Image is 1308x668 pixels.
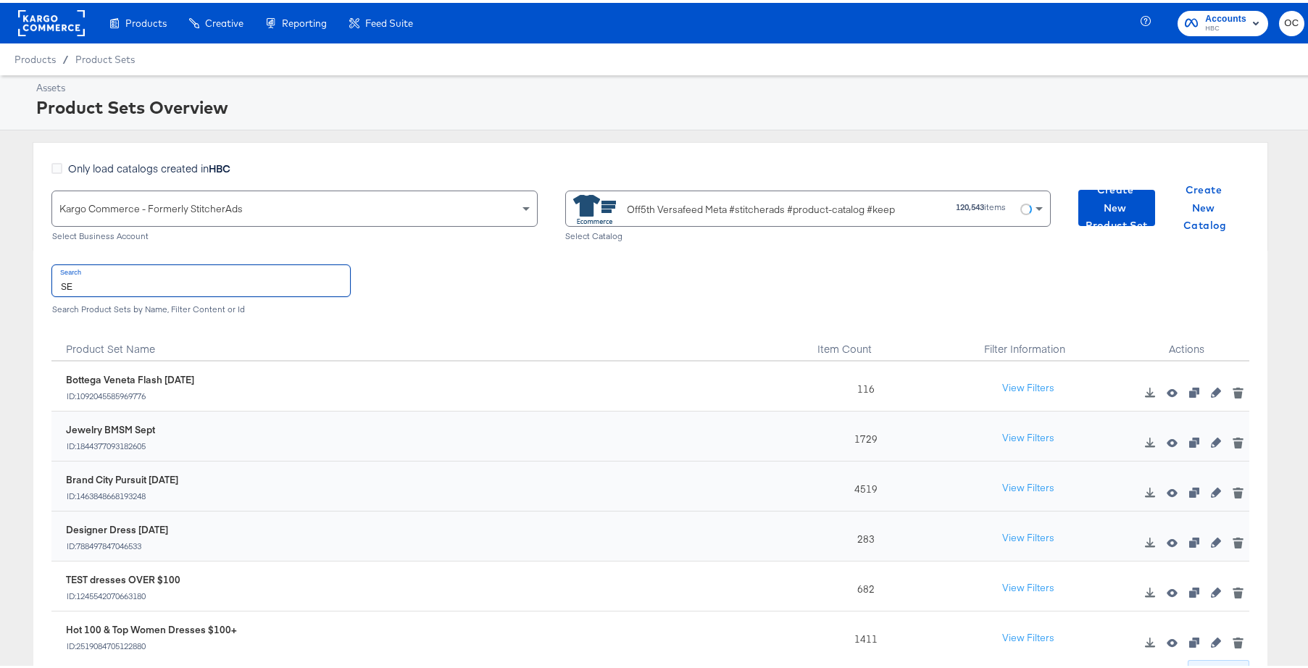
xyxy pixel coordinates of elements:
[36,92,1301,117] div: Product Sets Overview
[66,438,155,448] div: ID: 1844377093182605
[1205,9,1246,24] span: Accounts
[1084,178,1149,232] span: Create New Product Set
[51,301,1249,312] div: Search Product Sets by Name, Filter Content or Id
[992,522,1065,548] button: View Filters
[209,158,230,172] strong: HBC
[282,14,327,26] span: Reporting
[66,420,155,434] div: Jewelry BMSM Sept
[365,14,413,26] span: Feed Suite
[205,14,243,26] span: Creative
[51,322,800,359] div: Product Set Name
[800,559,925,609] div: 682
[1078,187,1155,223] button: Create New Product Set
[992,622,1065,648] button: View Filters
[51,228,538,238] div: Select Business Account
[66,370,194,384] div: Bottega Veneta Flash [DATE]
[800,509,925,559] div: 283
[66,388,194,398] div: ID: 1092045585969776
[68,158,230,172] span: Only load catalogs created in
[800,609,925,659] div: 1411
[66,520,168,534] div: Designer Dress [DATE]
[800,409,925,459] div: 1729
[992,372,1065,398] button: View Filters
[1172,178,1238,232] span: Create New Catalog
[800,459,925,509] div: 4519
[1125,322,1249,359] div: Actions
[925,322,1125,359] div: Filter Information
[992,572,1065,598] button: View Filters
[1178,8,1268,33] button: AccountsHBC
[628,199,896,214] div: Off5th Versafeed Meta #stitcherads #product-catalog #keep
[800,359,925,409] div: 116
[36,78,1301,92] div: Assets
[930,199,1007,209] div: items
[992,422,1065,448] button: View Filters
[66,638,237,648] div: ID: 2519084705122880
[56,51,75,62] span: /
[75,51,135,62] a: Product Sets
[800,322,925,359] div: Toggle SortBy
[565,228,1051,238] div: Select Catalog
[1167,187,1244,223] button: Create New Catalog
[52,262,350,293] input: Search product sets
[125,14,167,26] span: Products
[800,322,925,359] div: Item Count
[1205,20,1246,32] span: HBC
[66,588,180,598] div: ID: 1245542070663180
[14,51,56,62] span: Products
[66,538,168,548] div: ID: 788497847046533
[51,322,800,359] div: Toggle SortBy
[66,620,237,634] div: Hot 100 & Top Women Dresses $100+
[66,570,180,584] div: TEST dresses OVER $100
[59,199,243,212] span: Kargo Commerce - Formerly StitcherAds
[66,488,178,498] div: ID: 1463848668193248
[956,199,984,209] strong: 120,543
[1285,12,1299,29] span: OC
[1279,8,1304,33] button: OC
[992,472,1065,498] button: View Filters
[66,470,178,484] div: Brand City Pursuit [DATE]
